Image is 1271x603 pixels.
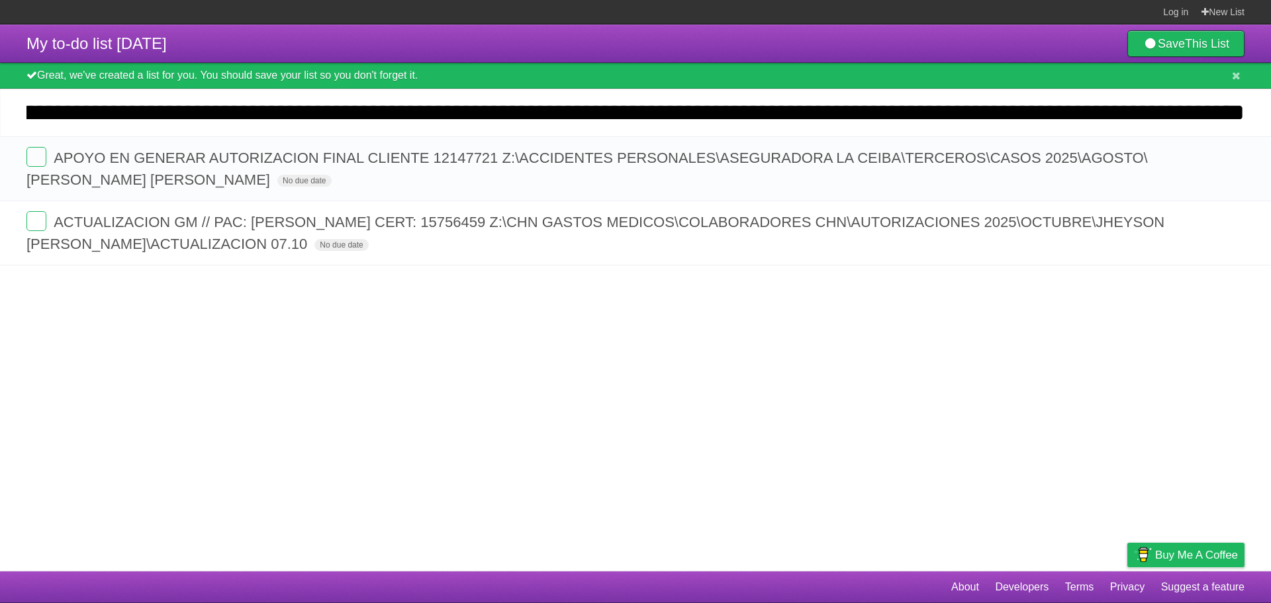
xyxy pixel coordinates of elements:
[995,575,1049,600] a: Developers
[26,147,46,167] label: Done
[314,239,368,251] span: No due date
[1134,543,1152,566] img: Buy me a coffee
[26,214,1164,252] span: ACTUALIZACION GM // PAC: [PERSON_NAME] CERT: 15756459 Z:\CHN GASTOS MEDICOS\COLABORADORES CHN\AUT...
[26,150,1148,188] span: APOYO EN GENERAR AUTORIZACION FINAL CLIENTE 12147721 Z:\ACCIDENTES PERSONALES\ASEGURADORA LA CEIB...
[1110,575,1145,600] a: Privacy
[1155,543,1238,567] span: Buy me a coffee
[26,211,46,231] label: Done
[1127,30,1245,57] a: SaveThis List
[277,175,331,187] span: No due date
[1127,543,1245,567] a: Buy me a coffee
[1185,37,1229,50] b: This List
[1161,575,1245,600] a: Suggest a feature
[951,575,979,600] a: About
[1065,575,1094,600] a: Terms
[26,34,167,52] span: My to-do list [DATE]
